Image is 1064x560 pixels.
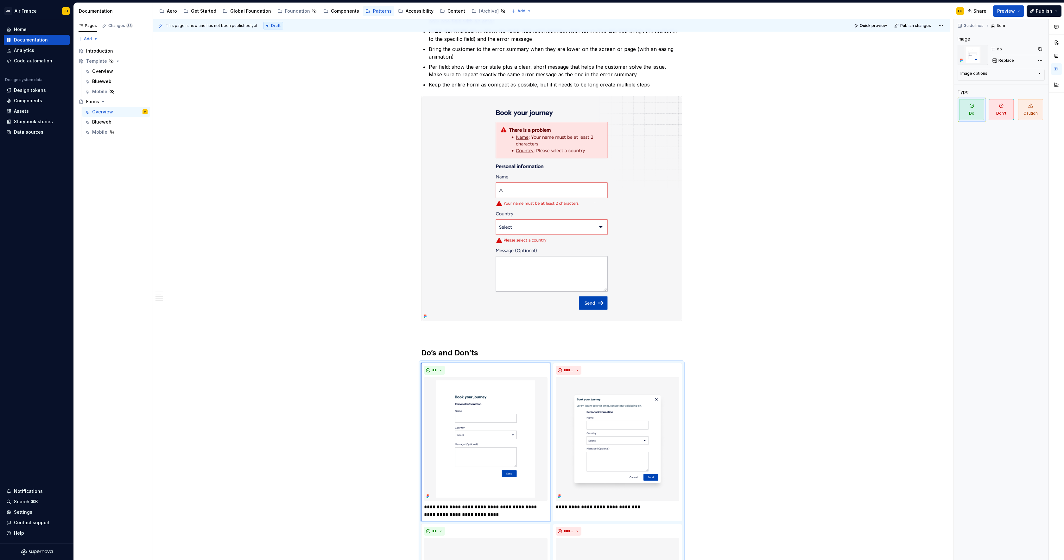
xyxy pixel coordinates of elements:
div: Design system data [5,77,42,82]
div: AD [4,7,12,15]
p: Per field: show the error state plus a clear, short message that helps the customer solve the iss... [429,63,682,78]
a: OverviewEH [82,107,150,117]
div: Aero [167,8,177,14]
button: Don't [987,98,1015,122]
div: Introduction [86,48,113,54]
a: Mobile [82,86,150,97]
button: Guidelines [956,21,986,30]
a: Get Started [181,6,219,16]
div: Help [14,530,24,536]
a: Template [76,56,150,66]
div: Analytics [14,47,34,54]
div: Template [86,58,107,64]
span: Do [959,99,984,120]
a: Components [321,6,362,16]
a: Code automation [4,56,70,66]
span: Publish changes [900,23,931,28]
button: Publish changes [892,21,934,30]
div: Assets [14,108,29,114]
span: Caution [1018,99,1043,120]
a: [Archive] [469,6,508,16]
div: Mobile [92,88,107,95]
button: Preview [993,5,1024,17]
span: 33 [126,23,133,28]
span: Add [517,9,525,14]
div: Page tree [76,46,150,137]
a: Settings [4,507,70,517]
div: EH [958,9,962,14]
span: Add [84,36,92,41]
a: Assets [4,106,70,116]
button: Search ⌘K [4,497,70,507]
span: Replace [998,58,1014,63]
a: Analytics [4,45,70,55]
button: Caution [1016,98,1045,122]
div: Blueweb [92,78,111,85]
img: 7e42e51a-f81c-45d1-8bf5-52558832b5b3.png [556,377,679,501]
a: Design tokens [4,85,70,95]
button: Quick preview [852,21,890,30]
span: Share [973,8,986,14]
a: Global Foundation [220,6,274,16]
div: Air France [15,8,37,14]
button: Add [510,7,533,16]
div: Settings [14,509,32,515]
a: Data sources [4,127,70,137]
div: Home [14,26,27,33]
div: Image [958,36,970,42]
div: Patterns [373,8,392,14]
p: Inside the Notification: Show the fields that need attention (with an anchor link that brings the... [429,28,682,43]
span: Don't [989,99,1014,120]
button: Share [964,5,991,17]
div: Documentation [79,8,150,14]
div: Content [447,8,465,14]
div: Design tokens [14,87,46,93]
div: Notifications [14,488,43,494]
span: This page is new and has not been published yet. [166,23,258,28]
div: Code automation [14,58,52,64]
a: Overview [82,66,150,76]
button: Replace [991,56,1017,65]
svg: Supernova Logo [21,549,53,555]
span: Draft [271,23,281,28]
h2: Do’s and Don’ts [421,348,682,358]
div: [Archive] [479,8,499,14]
a: Introduction [76,46,150,56]
span: Guidelines [964,23,984,28]
div: Components [14,98,42,104]
button: Add [76,35,100,43]
a: Patterns [363,6,394,16]
button: Do [958,98,986,122]
div: Accessibility [406,8,434,14]
button: Notifications [4,486,70,496]
div: Contact support [14,519,50,526]
span: Preview [997,8,1015,14]
div: Data sources [14,129,43,135]
img: a71d6508-2b49-4136-8c61-2b1ca0ee09db.png [421,96,682,321]
button: Help [4,528,70,538]
button: Contact support [4,518,70,528]
div: Documentation [14,37,48,43]
div: Page tree [157,5,508,17]
img: 0176ccc0-c7fa-4368-81e1-d08cee415d4f.png [958,45,988,65]
a: Foundation [275,6,320,16]
a: Documentation [4,35,70,45]
a: Forms [76,97,150,107]
div: Image options [960,71,987,76]
a: Storybook stories [4,117,70,127]
div: Type [958,89,969,95]
div: Overview [92,109,113,115]
a: Blueweb [82,76,150,86]
button: Publish [1027,5,1061,17]
div: Forms [86,99,99,105]
div: Components [331,8,359,14]
a: Components [4,96,70,106]
div: EH [144,109,146,115]
p: Keep the entire Form as compact as possible, but if it needs to be long create multiple steps [429,81,682,88]
div: Foundation [285,8,310,14]
a: Content [437,6,468,16]
a: Accessibility [396,6,436,16]
span: Publish [1036,8,1052,14]
div: Search ⌘K [14,499,38,505]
